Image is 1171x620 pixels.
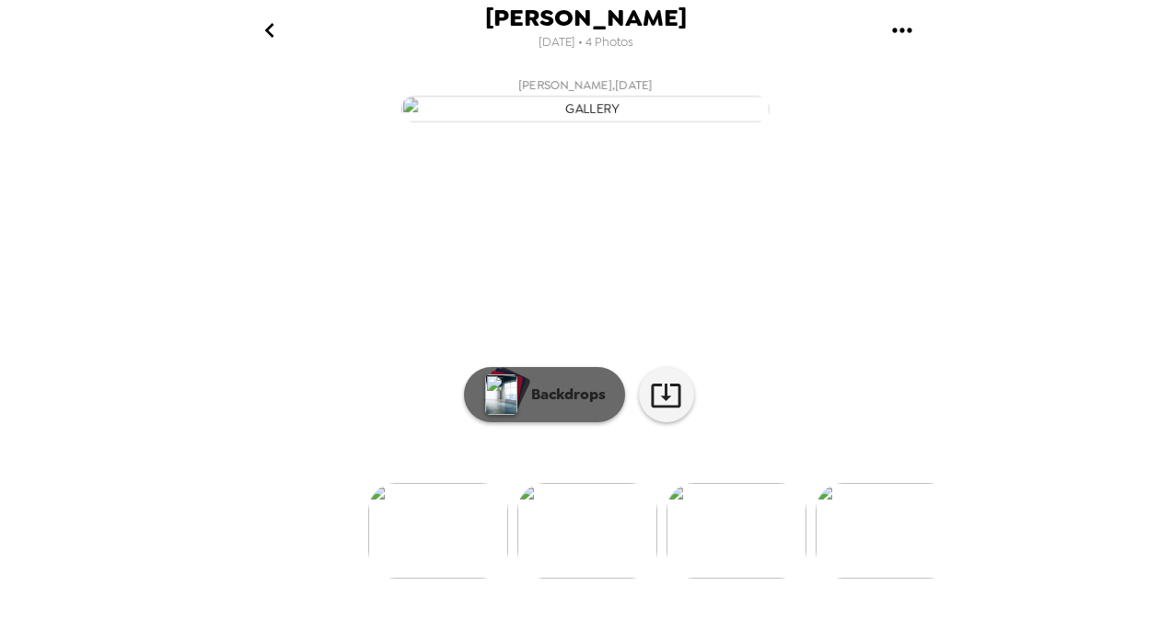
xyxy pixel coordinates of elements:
img: gallery [401,96,770,122]
p: Backdrops [522,384,606,406]
img: gallery [667,483,806,579]
span: [PERSON_NAME] [485,6,687,30]
span: [DATE] • 4 Photos [539,30,633,55]
img: gallery [816,483,956,579]
span: [PERSON_NAME] , [DATE] [518,75,653,96]
img: gallery [517,483,657,579]
img: gallery [368,483,508,579]
button: Backdrops [464,367,625,422]
button: [PERSON_NAME],[DATE] [217,69,954,128]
